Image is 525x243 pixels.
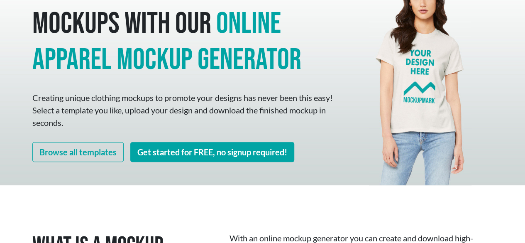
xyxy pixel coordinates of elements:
span: online apparel mockup generator [32,6,301,78]
p: Creating unique clothing mockups to promote your designs has never been this easy! Select a templ... [32,91,335,129]
a: Get started for FREE, no signup required! [130,142,294,162]
a: Browse all templates [32,142,124,162]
